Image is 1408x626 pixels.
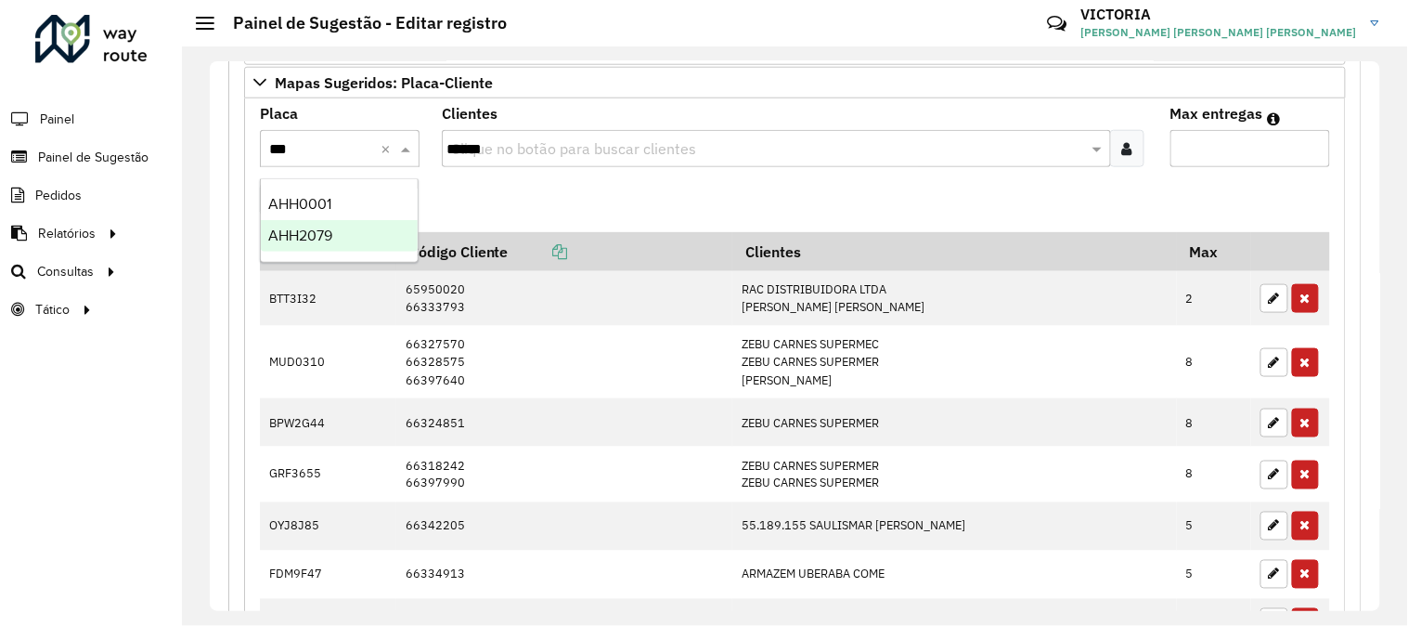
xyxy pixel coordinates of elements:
[1081,6,1357,23] h3: VICTORIA
[37,262,94,281] span: Consultas
[732,447,1176,502] td: ZEBU CARNES SUPERMER ZEBU CARNES SUPERMER
[260,398,396,447] td: BPW2G44
[396,502,732,551] td: 66342205
[1037,4,1077,44] a: Contato Rápido
[260,102,298,124] label: Placa
[214,13,507,33] h2: Painel de Sugestão - Editar registro
[268,228,332,243] span: AHH2079
[40,110,74,129] span: Painel
[396,447,732,502] td: 66318242 66397990
[1177,502,1251,551] td: 5
[244,67,1346,98] a: Mapas Sugeridos: Placa-Cliente
[442,102,497,124] label: Clientes
[38,148,149,167] span: Painel de Sugestão
[1177,232,1251,271] th: Max
[396,232,732,271] th: Código Cliente
[260,502,396,551] td: OYJ8J85
[1268,111,1281,126] em: Máximo de clientes que serão colocados na mesma rota com os clientes informados
[275,75,493,90] span: Mapas Sugeridos: Placa-Cliente
[1177,398,1251,447] td: 8
[396,398,732,447] td: 66324851
[396,271,732,326] td: 65950020 66333793
[732,502,1176,551] td: 55.189.155 SAULISMAR [PERSON_NAME]
[732,326,1176,399] td: ZEBU CARNES SUPERMEC ZEBU CARNES SUPERMER [PERSON_NAME]
[260,326,396,399] td: MUD0310
[35,186,82,205] span: Pedidos
[260,447,396,502] td: GRF3655
[1081,24,1357,41] span: [PERSON_NAME] [PERSON_NAME] [PERSON_NAME]
[260,551,396,599] td: FDM9F47
[732,271,1176,326] td: RAC DISTRIBUIDORA LTDA [PERSON_NAME] [PERSON_NAME]
[732,551,1176,599] td: ARMAZEM UBERABA COME
[732,232,1176,271] th: Clientes
[509,242,568,261] a: Copiar
[268,196,331,212] span: AHH0001
[260,178,419,263] ng-dropdown-panel: Options list
[1170,102,1263,124] label: Max entregas
[381,137,396,160] span: Clear all
[1177,271,1251,326] td: 2
[1177,447,1251,502] td: 8
[396,326,732,399] td: 66327570 66328575 66397640
[38,224,96,243] span: Relatórios
[35,300,70,320] span: Tático
[396,551,732,599] td: 66334913
[1177,551,1251,599] td: 5
[1177,326,1251,399] td: 8
[732,398,1176,447] td: ZEBU CARNES SUPERMER
[260,271,396,326] td: BTT3I32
